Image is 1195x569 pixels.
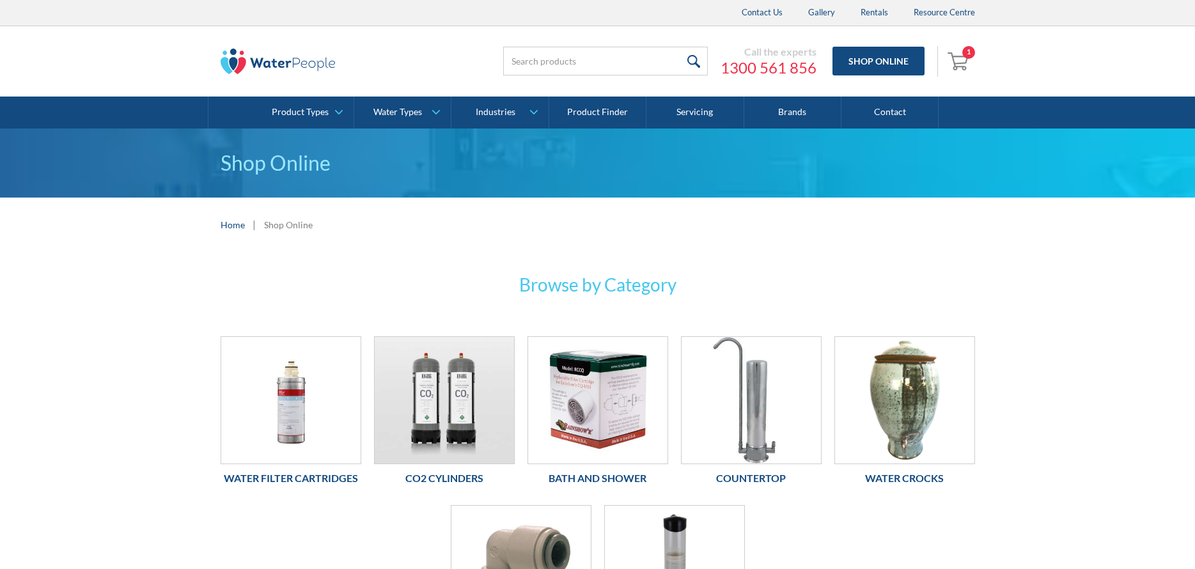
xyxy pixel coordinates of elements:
[221,49,336,74] img: The Water People
[721,58,816,77] a: 1300 561 856
[834,336,975,492] a: Water CrocksWater Crocks
[476,107,515,118] div: Industries
[527,336,668,492] a: Bath and ShowerBath and Shower
[721,45,816,58] div: Call the experts
[962,46,975,59] div: 1
[834,471,975,486] h6: Water Crocks
[272,107,329,118] div: Product Types
[257,97,354,129] a: Product Types
[527,471,668,486] h6: Bath and Shower
[221,336,361,492] a: Water Filter CartridgesWater Filter Cartridges
[744,97,841,129] a: Brands
[348,271,847,298] h3: Browse by Category
[375,337,514,464] img: Co2 Cylinders
[354,97,451,129] a: Water Types
[646,97,744,129] a: Servicing
[251,217,258,232] div: |
[451,97,548,129] a: Industries
[832,47,925,75] a: Shop Online
[528,337,668,464] img: Bath and Shower
[835,337,974,464] img: Water Crocks
[221,148,975,178] h1: Shop Online
[503,47,708,75] input: Search products
[948,51,972,71] img: shopping cart
[221,337,361,464] img: Water Filter Cartridges
[549,97,646,129] a: Product Finder
[681,471,822,486] h6: Countertop
[944,46,975,77] a: Open cart containing 1 items
[374,471,515,486] h6: Co2 Cylinders
[841,97,939,129] a: Contact
[682,337,821,464] img: Countertop
[221,218,245,231] a: Home
[221,471,361,486] h6: Water Filter Cartridges
[264,218,313,231] div: Shop Online
[374,336,515,492] a: Co2 CylindersCo2 Cylinders
[681,336,822,492] a: CountertopCountertop
[373,107,422,118] div: Water Types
